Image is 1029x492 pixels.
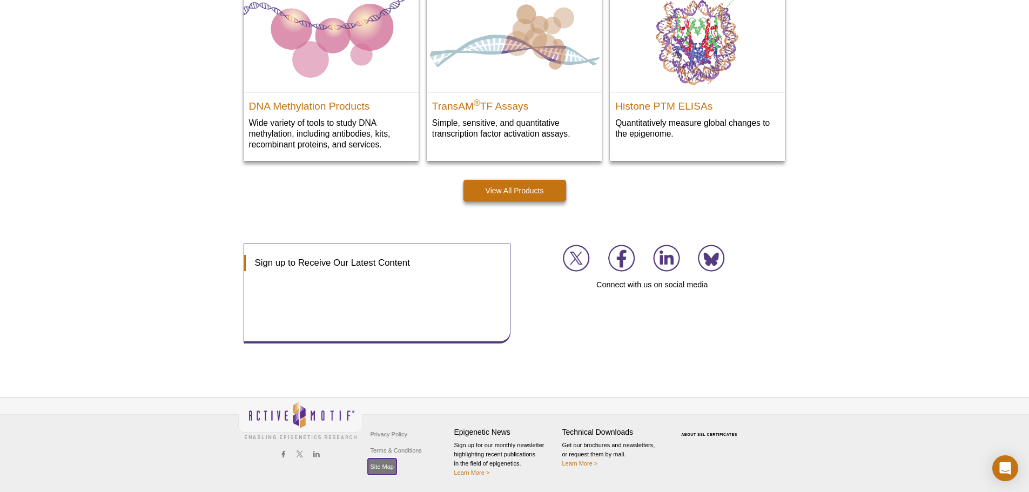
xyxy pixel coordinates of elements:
h2: DNA Methylation Products [249,96,413,112]
h3: Sign up to Receive Our Latest Content [244,255,500,271]
table: Click to Verify - This site chose Symantec SSL for secure e-commerce and confidential communicati... [670,417,751,441]
img: Join us on LinkedIn [653,245,680,272]
a: Privacy Policy [368,426,410,442]
h4: Connect with us on social media [519,280,786,289]
a: Site Map [368,459,396,475]
a: View All Products [463,180,566,201]
p: Quantitatively measure global changes to the epigenome. [615,117,779,139]
p: Wide variety of tools to study DNA methylation, including antibodies, kits, recombinant proteins,... [249,117,413,150]
a: ABOUT SSL CERTIFICATES [681,433,737,436]
img: Join us on Bluesky [698,245,725,272]
h4: Epigenetic News [454,428,557,437]
img: Active Motif, [238,398,362,442]
h4: Technical Downloads [562,428,665,437]
div: Open Intercom Messenger [992,455,1018,481]
p: Simple, sensitive, and quantitative transcription factor activation assays. [432,117,596,139]
p: Get our brochures and newsletters, or request them by mail. [562,441,665,468]
img: Join us on Facebook [608,245,635,272]
p: Sign up for our monthly newsletter highlighting recent publications in the field of epigenetics. [454,441,557,477]
h2: Histone PTM ELISAs [615,96,779,112]
h2: TransAM TF Assays [432,96,596,112]
a: Terms & Conditions [368,442,425,459]
img: Join us on X [563,245,590,272]
a: Learn More > [454,469,490,476]
sup: ® [474,98,480,107]
a: Learn More > [562,460,598,467]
